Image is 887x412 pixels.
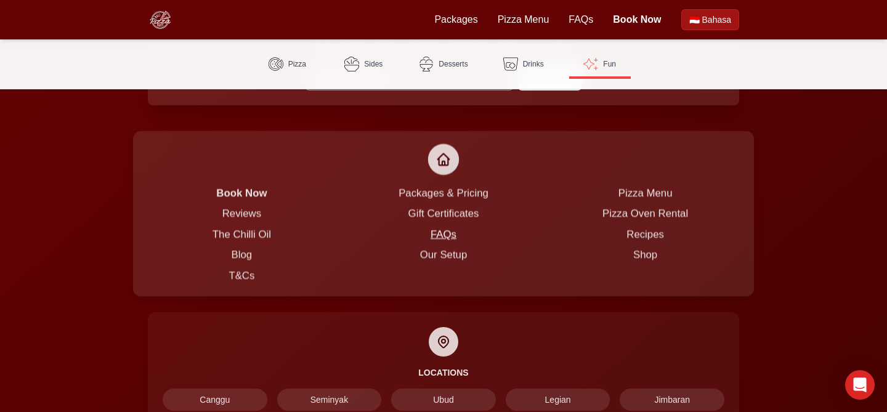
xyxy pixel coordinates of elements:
[344,57,359,71] img: Sides
[288,59,306,69] span: Pizza
[163,366,724,379] h4: Locations
[391,389,496,411] a: Ubud
[439,59,468,69] span: Desserts
[408,208,479,219] a: Gift Certificates
[222,208,261,219] a: Reviews
[613,12,661,27] a: Book Now
[569,12,593,27] a: FAQs
[399,187,488,198] a: Packages & Pricing
[232,249,253,261] a: Blog
[633,249,657,261] a: Shop
[333,49,394,79] a: Sides
[618,187,673,198] a: Pizza Menu
[603,59,616,69] span: Fun
[431,228,456,240] a: FAQs
[845,370,875,400] div: Open Intercom Messenger
[626,228,664,240] a: Recipes
[213,228,271,240] a: The Chilli Oil
[434,12,477,27] a: Packages
[269,57,283,71] img: Pizza
[216,187,267,198] a: Book Now
[569,49,631,79] a: Fun
[506,389,610,411] a: Legian
[583,57,598,71] img: Fun
[163,389,267,411] a: Canggu
[409,49,477,79] a: Desserts
[364,59,383,69] span: Sides
[229,270,254,281] a: T&Cs
[148,7,172,32] img: Bali Pizza Party Logo
[620,389,724,411] a: Jimbaran
[681,9,739,30] a: Beralih ke Bahasa Indonesia
[256,49,318,79] a: Pizza
[277,389,382,411] a: Seminyak
[493,49,554,79] a: Drinks
[702,14,731,26] span: Bahasa
[602,208,688,219] a: Pizza Oven Rental
[420,249,468,261] a: Our Setup
[419,57,434,71] img: Desserts
[498,12,549,27] a: Pizza Menu
[523,59,544,69] span: Drinks
[503,57,518,71] img: Drinks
